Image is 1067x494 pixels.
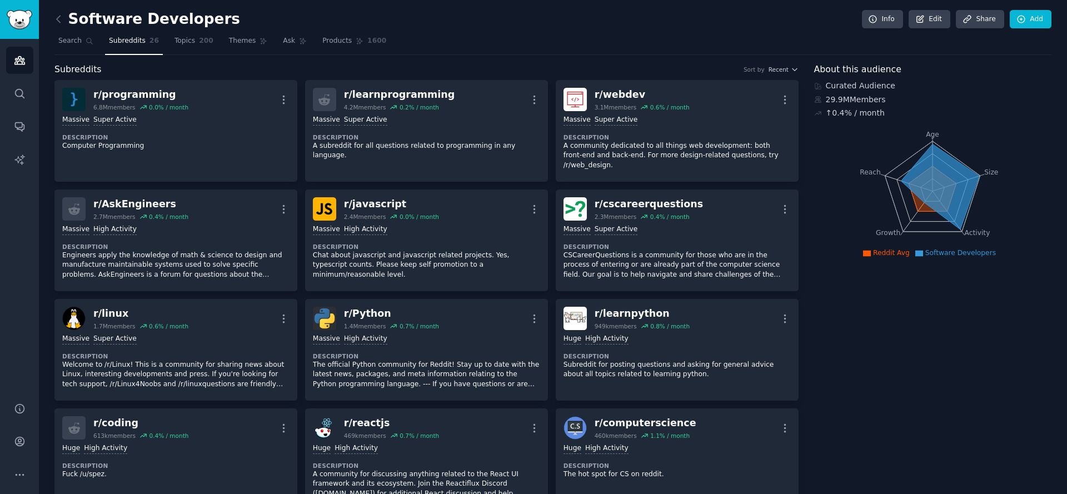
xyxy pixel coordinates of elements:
div: Super Active [93,115,137,126]
div: 949k members [595,322,637,330]
div: High Activity [335,443,378,454]
div: Curated Audience [814,80,1052,92]
span: 1600 [367,36,386,46]
p: Engineers apply the knowledge of math & science to design and manufacture maintainable systems us... [62,251,290,280]
div: r/ cscareerquestions [595,197,704,211]
div: High Activity [344,224,387,235]
p: Chat about javascript and javascript related projects. Yes, typescript counts. Please keep self p... [313,251,540,280]
p: A subreddit for all questions related to programming in any language. [313,141,540,161]
p: A community dedicated to all things web development: both front-end and back-end. For more design... [564,141,791,171]
a: r/AskEngineers2.7Mmembers0.4% / monthMassiveHigh ActivityDescriptionEngineers apply the knowledge... [54,189,297,291]
a: Themes [225,32,272,55]
div: 0.6 % / month [149,322,188,330]
div: r/ computerscience [595,416,696,430]
dt: Description [564,243,791,251]
a: Search [54,32,97,55]
div: 613k members [93,432,136,440]
div: 1.7M members [93,322,136,330]
a: javascriptr/javascript2.4Mmembers0.0% / monthMassiveHigh ActivityDescriptionChat about javascript... [305,189,548,291]
img: GummySearch logo [7,10,32,29]
div: 0.6 % / month [650,103,690,111]
div: r/ AskEngineers [93,197,188,211]
div: 460k members [595,432,637,440]
div: 0.4 % / month [149,432,188,440]
p: The official Python community for Reddit! Stay up to date with the latest news, packages, and met... [313,360,540,390]
tspan: Growth [876,229,900,237]
span: Subreddits [54,63,102,77]
div: Massive [564,115,591,126]
dt: Description [564,352,791,360]
a: Subreddits26 [105,32,163,55]
div: 1.1 % / month [650,432,690,440]
span: 26 [149,36,159,46]
div: 0.0 % / month [149,103,188,111]
p: Welcome to /r/Linux! This is a community for sharing news about Linux, interesting developments a... [62,360,290,390]
h2: Software Developers [54,11,240,28]
div: 0.4 % / month [650,213,690,221]
img: javascript [313,197,336,221]
span: Topics [174,36,195,46]
div: 469k members [344,432,386,440]
div: r/ webdev [595,88,690,102]
img: computerscience [564,416,587,440]
div: r/ linux [93,307,188,321]
p: The hot spot for CS on reddit. [564,470,791,480]
div: 0.2 % / month [400,103,439,111]
dt: Description [564,462,791,470]
div: Huge [313,443,331,454]
img: cscareerquestions [564,197,587,221]
div: 1.4M members [344,322,386,330]
div: r/ programming [93,88,188,102]
div: Massive [313,334,340,345]
dt: Description [313,352,540,360]
div: High Activity [344,334,387,345]
div: r/ javascript [344,197,439,211]
dt: Description [62,352,290,360]
div: Sort by [744,66,765,73]
img: linux [62,307,86,330]
dt: Description [62,462,290,470]
a: cscareerquestionsr/cscareerquestions2.3Mmembers0.4% / monthMassiveSuper ActiveDescriptionCSCareer... [556,189,799,291]
span: Subreddits [109,36,146,46]
a: Products1600 [318,32,390,55]
dt: Description [62,243,290,251]
div: Massive [62,334,89,345]
img: reactjs [313,416,336,440]
div: Super Active [595,224,638,235]
a: webdevr/webdev3.1Mmembers0.6% / monthMassiveSuper ActiveDescriptionA community dedicated to all t... [556,80,799,182]
div: Massive [313,115,340,126]
div: 3.1M members [595,103,637,111]
div: 4.2M members [344,103,386,111]
p: CSCareerQuestions is a community for those who are in the process of entering or are already part... [564,251,791,280]
div: 0.7 % / month [400,432,439,440]
div: ↑ 0.4 % / month [826,107,885,119]
img: webdev [564,88,587,111]
div: 29.9M Members [814,94,1052,106]
div: 2.4M members [344,213,386,221]
div: High Activity [93,224,137,235]
p: Fuck /u/spez. [62,470,290,480]
div: Super Active [344,115,387,126]
a: programmingr/programming6.8Mmembers0.0% / monthMassiveSuper ActiveDescriptionComputer Programming [54,80,297,182]
div: Massive [313,224,340,235]
button: Recent [769,66,799,73]
a: r/learnprogramming4.2Mmembers0.2% / monthMassiveSuper ActiveDescriptionA subreddit for all questi... [305,80,548,182]
dt: Description [313,243,540,251]
div: 0.4 % / month [149,213,188,221]
a: Pythonr/Python1.4Mmembers0.7% / monthMassiveHigh ActivityDescriptionThe official Python community... [305,299,548,401]
a: Topics200 [171,32,217,55]
img: programming [62,88,86,111]
div: High Activity [84,443,127,454]
span: Themes [229,36,256,46]
div: r/ coding [93,416,188,430]
div: 0.0 % / month [400,213,439,221]
p: Subreddit for posting questions and asking for general advice about all topics related to learnin... [564,360,791,380]
span: Products [322,36,352,46]
img: learnpython [564,307,587,330]
div: r/ learnprogramming [344,88,455,102]
div: r/ learnpython [595,307,690,321]
div: High Activity [585,443,629,454]
tspan: Activity [964,229,990,237]
a: Ask [279,32,311,55]
dt: Description [313,133,540,141]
